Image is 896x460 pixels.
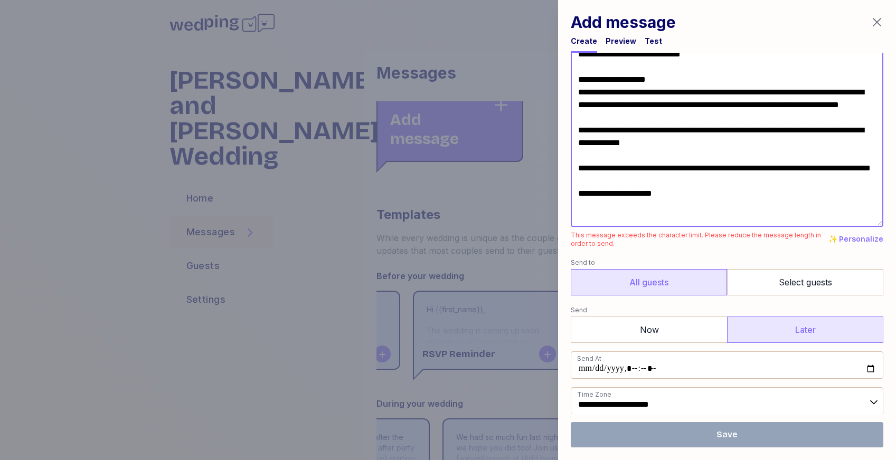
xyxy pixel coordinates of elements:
label: Later [727,317,883,343]
div: Test [645,36,662,46]
label: Now [571,317,727,343]
div: Preview [606,36,636,46]
label: Send [571,304,883,317]
label: Select guests [727,269,883,295]
h1: Add message [571,13,676,32]
span: Save [716,428,738,441]
div: This message exceeds the character limit. Please reduce the message length in order to send. [571,231,828,248]
div: Create [571,36,597,46]
label: Send to [571,256,883,269]
span: ✨ Personalize [828,234,883,245]
label: All guests [571,269,727,295]
button: Save [571,422,883,447]
button: ✨ Personalize [828,231,883,248]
